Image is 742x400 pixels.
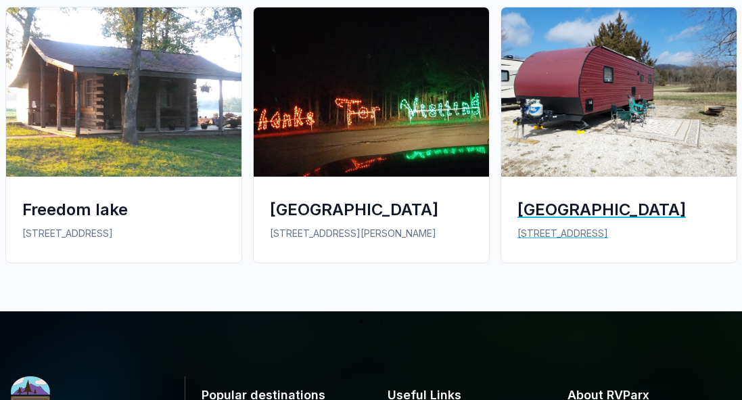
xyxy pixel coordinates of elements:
img: Stone Park Resort & Amphitheatre [254,7,489,177]
div: Freedom lake [22,198,225,221]
p: [STREET_ADDRESS] [517,226,720,241]
img: Freedom lake [6,7,241,177]
button: 2 [375,315,388,328]
p: [STREET_ADDRESS] [22,226,225,241]
img: Indian Foot Lake Campground [501,7,737,177]
button: 1 [354,315,368,328]
div: [GEOGRAPHIC_DATA] [517,198,720,221]
p: [STREET_ADDRESS][PERSON_NAME] [270,226,473,241]
div: [GEOGRAPHIC_DATA] [270,198,473,221]
a: Stone Park Resort & Amphitheatre[GEOGRAPHIC_DATA][STREET_ADDRESS][PERSON_NAME] [248,7,495,274]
